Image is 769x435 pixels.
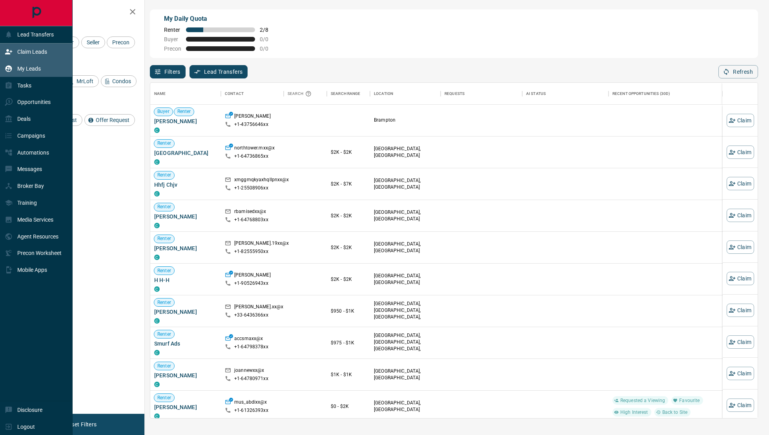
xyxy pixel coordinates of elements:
span: Renter [154,299,174,306]
p: +1- 64768803xx [234,217,268,223]
p: [GEOGRAPHIC_DATA], [GEOGRAPHIC_DATA] [374,177,437,191]
span: Renter [154,172,174,178]
p: xmggmqkyaxhqllpnxx@x [234,177,289,185]
span: Buyer [154,108,173,115]
div: Requests [441,83,522,105]
div: condos.ca [154,159,160,165]
span: Condos [109,78,134,84]
span: Precon [109,39,132,46]
p: My Daily Quota [164,14,277,24]
div: condos.ca [154,350,160,355]
p: [PERSON_NAME] [234,113,271,121]
p: +1- 64736865xx [234,153,268,160]
span: Back to Site [659,409,691,416]
p: $2K - $2K [331,244,366,251]
span: Renter [154,268,174,274]
span: Renter [154,235,174,242]
span: Requested a Viewing [617,397,668,404]
p: [GEOGRAPHIC_DATA], [GEOGRAPHIC_DATA] [374,241,437,254]
p: +1- 64780971xx [234,375,268,382]
div: Search [288,83,313,105]
span: Favourite [676,397,703,404]
div: condos.ca [154,318,160,324]
span: Offer Request [93,117,132,123]
p: +1- 64798378xx [234,344,268,350]
div: condos.ca [154,223,160,228]
p: +1- 90526943xx [234,280,268,287]
button: Filters [150,65,186,78]
button: Claim [727,399,754,412]
p: $2K - $2K [331,276,366,283]
div: condos.ca [154,413,160,419]
p: [GEOGRAPHIC_DATA], [GEOGRAPHIC_DATA] [374,273,437,286]
h2: Filters [25,8,137,17]
div: Contact [221,83,284,105]
p: [GEOGRAPHIC_DATA], [GEOGRAPHIC_DATA], [GEOGRAPHIC_DATA], [GEOGRAPHIC_DATA] [374,300,437,328]
span: [PERSON_NAME] [154,403,217,411]
p: +33- 6436366xx [234,312,268,319]
span: [PERSON_NAME] [154,213,217,220]
p: [PERSON_NAME] [234,272,271,280]
p: +1- 25508906xx [234,185,268,191]
p: [GEOGRAPHIC_DATA], [GEOGRAPHIC_DATA] [374,400,437,413]
p: $975 - $1K [331,339,366,346]
div: Location [370,83,441,105]
p: $1K - $1K [331,371,366,378]
div: Name [154,83,166,105]
span: Renter [154,363,174,369]
span: High Interest [617,409,651,416]
p: $2K - $2K [331,212,366,219]
div: Search Range [327,83,370,105]
p: rbamisedxx@x [234,208,266,217]
span: [PERSON_NAME] [154,244,217,252]
span: Smurf Ads [154,340,217,348]
button: Claim [727,177,754,190]
div: condos.ca [154,191,160,197]
span: Seller [84,39,102,46]
p: northtower.mxx@x [234,145,275,153]
span: Buyer [164,36,181,42]
button: Claim [727,304,754,317]
div: MrLoft [65,75,99,87]
p: joannewxx@x [234,367,264,375]
div: AI Status [526,83,546,105]
p: $950 - $1K [331,308,366,315]
span: 0 / 0 [260,46,277,52]
span: Renter [154,204,174,210]
button: Claim [727,240,754,254]
div: AI Status [522,83,609,105]
span: Renter [174,108,194,115]
div: condos.ca [154,286,160,292]
span: MrLoft [74,78,96,84]
div: Recent Opportunities (30d) [609,83,723,105]
button: Claim [727,272,754,285]
button: Lead Transfers [190,65,248,78]
div: Condos [101,75,137,87]
div: condos.ca [154,382,160,387]
div: Seller [81,36,105,48]
div: Location [374,83,393,105]
div: Name [150,83,221,105]
p: Brampton [374,117,437,124]
span: [PERSON_NAME] [154,308,217,316]
p: East End [374,332,437,359]
p: +1- 43756646xx [234,121,268,128]
button: Reset Filters [60,418,102,431]
span: Renter [154,331,174,338]
p: [GEOGRAPHIC_DATA], [GEOGRAPHIC_DATA] [374,146,437,159]
div: Precon [107,36,135,48]
div: Search Range [331,83,361,105]
p: [PERSON_NAME].19xx@x [234,240,289,248]
span: 2 / 8 [260,27,277,33]
span: 0 / 0 [260,36,277,42]
p: +1- 82555950xx [234,248,268,255]
span: [PERSON_NAME] [154,117,217,125]
p: [GEOGRAPHIC_DATA], [GEOGRAPHIC_DATA] [374,368,437,381]
div: Offer Request [84,114,135,126]
button: Claim [727,367,754,380]
span: [GEOGRAPHIC_DATA] [154,149,217,157]
p: [GEOGRAPHIC_DATA], [GEOGRAPHIC_DATA] [374,209,437,222]
div: Recent Opportunities (30d) [612,83,670,105]
span: Renter [164,27,181,33]
span: [PERSON_NAME] [154,371,217,379]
